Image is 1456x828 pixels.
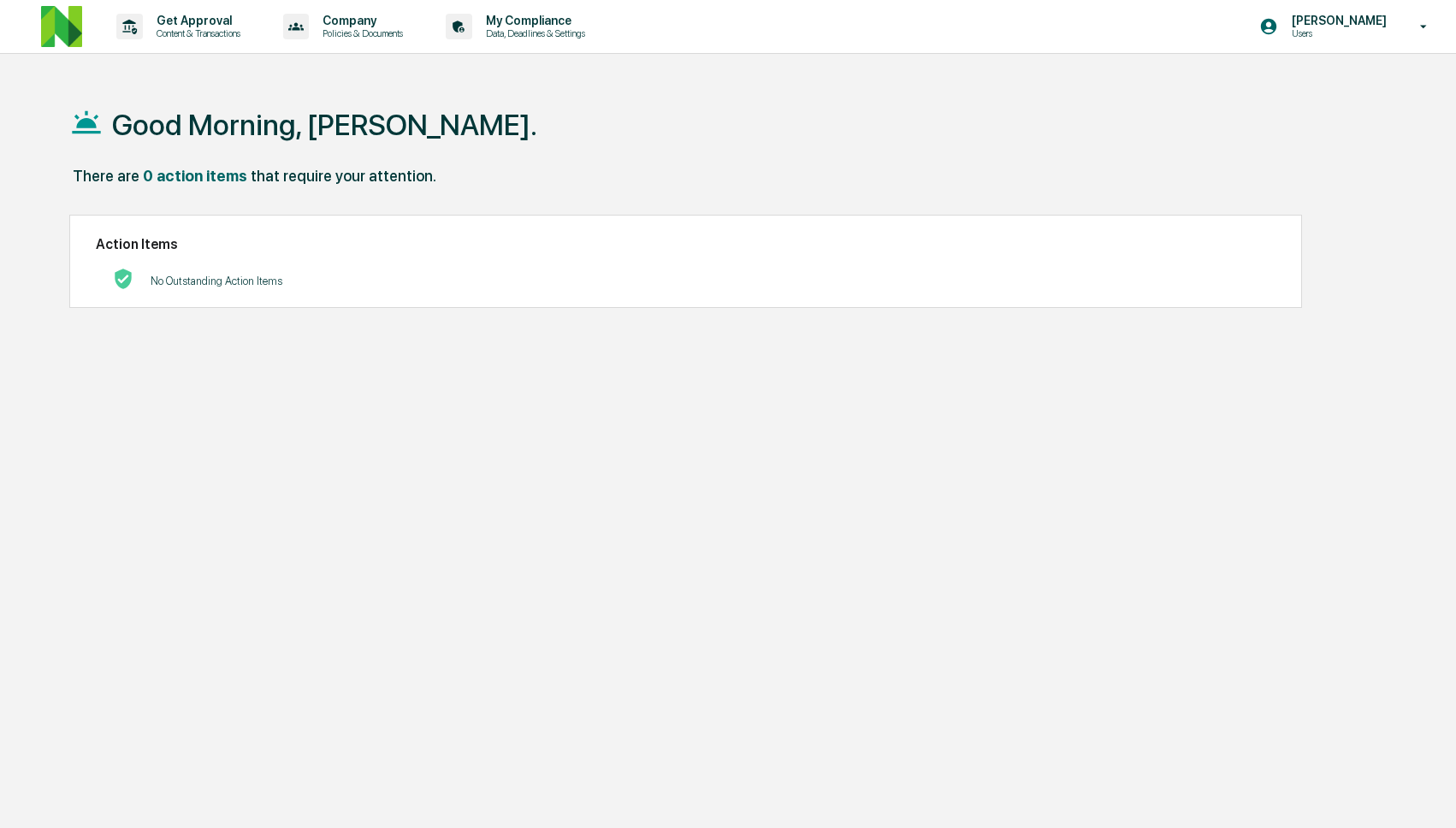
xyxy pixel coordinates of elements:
p: Content & Transactions [143,27,249,39]
p: [PERSON_NAME] [1278,14,1395,27]
div: that require your attention. [251,167,436,185]
p: Users [1278,27,1395,39]
p: Get Approval [143,14,249,27]
img: No Actions logo [113,269,133,289]
p: Data, Deadlines & Settings [472,27,594,39]
p: Policies & Documents [309,27,411,39]
p: Company [309,14,411,27]
div: There are [73,167,139,185]
div: 0 action items [143,167,247,185]
h2: Action Items [96,236,1275,252]
p: My Compliance [472,14,594,27]
h1: Good Morning, [PERSON_NAME]. [112,108,537,142]
p: No Outstanding Action Items [151,275,282,287]
img: logo [41,6,82,47]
